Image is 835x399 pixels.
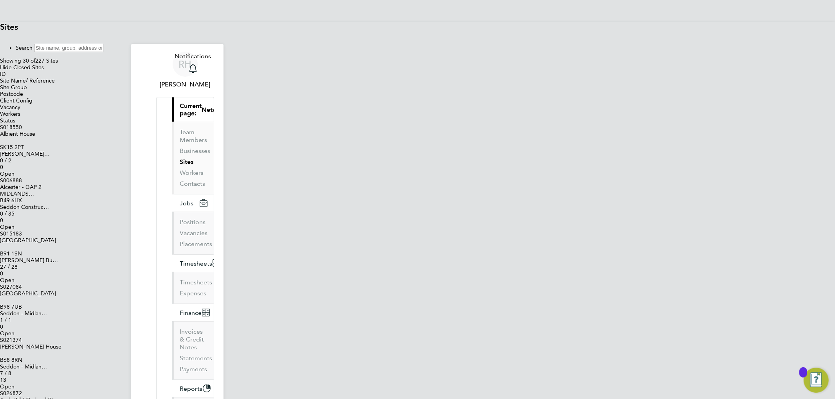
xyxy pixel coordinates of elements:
span: Roxanne Hayes [156,80,214,89]
a: Team Members [180,128,207,144]
span: Timesheets [180,260,213,267]
input: Site name, group, address or client config [34,44,103,52]
button: Current page:Network [172,97,242,122]
a: Sites [180,158,194,165]
button: Open Resource Center, 10 new notifications [804,368,829,393]
a: Vacancies [180,229,208,237]
label: Search [16,44,32,51]
div: Jobs [172,212,214,254]
span: Notifications [175,52,211,61]
a: Invoices & Credit Notes [180,328,204,351]
a: RH[PERSON_NAME] [156,52,214,89]
span: Current page: [180,102,202,117]
a: Placements [180,240,213,248]
span: 227 Sites [23,58,58,64]
span: Network [202,106,228,113]
a: Positions [180,218,206,226]
span: Reports [180,385,203,392]
span: 30 of [23,58,35,64]
a: Workers [180,169,204,176]
span: / Reference [26,77,55,84]
span: Finance [180,309,202,316]
div: Current page:Network [172,122,214,194]
a: Businesses [180,147,211,155]
a: Expenses [180,289,207,297]
a: Timesheets [180,279,213,286]
button: Jobs [172,194,214,212]
a: Contacts [180,180,206,187]
a: Statements [180,354,213,362]
button: Finance [172,304,216,321]
button: Reports [172,380,217,397]
a: Payments [180,365,207,373]
a: Notifications [175,52,211,77]
span: Jobs [180,199,194,207]
button: Timesheets [172,255,227,272]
